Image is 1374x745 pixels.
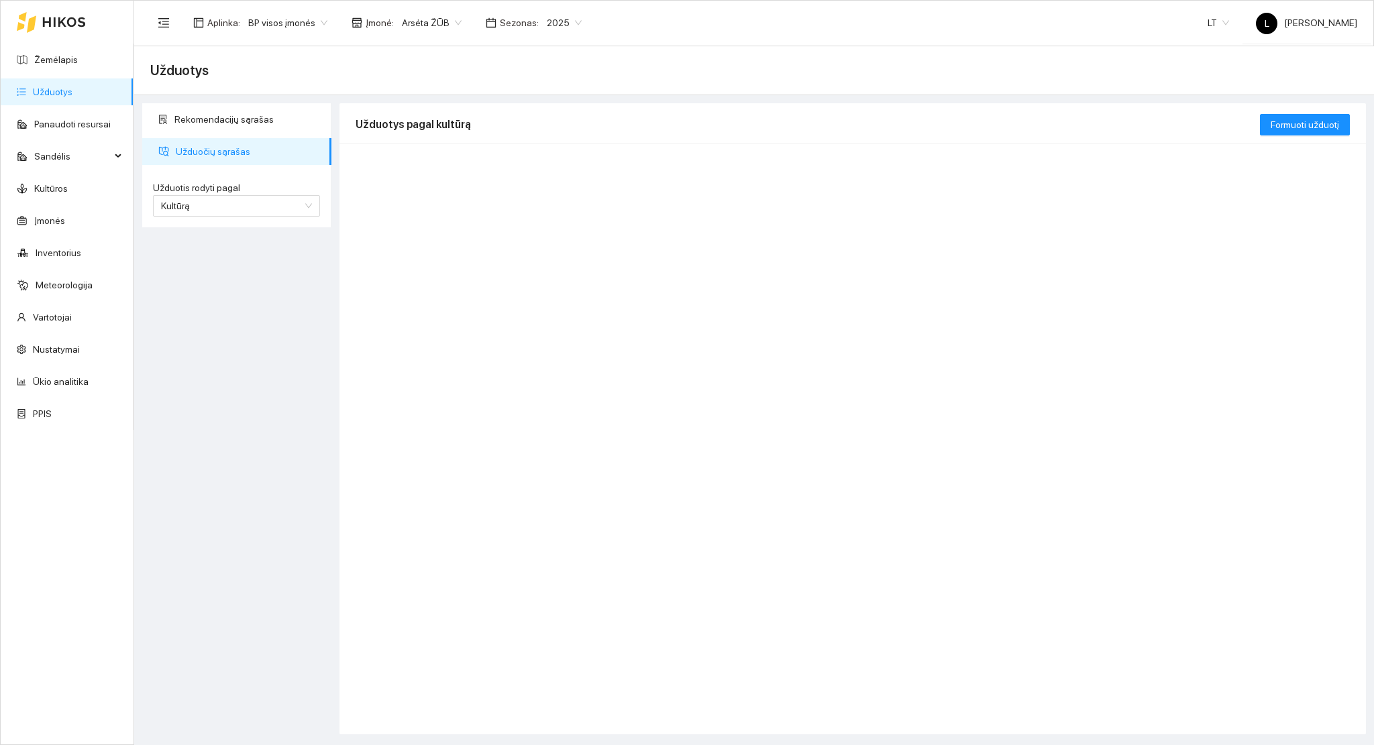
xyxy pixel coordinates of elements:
[34,143,111,170] span: Sandėlis
[1260,114,1350,135] button: Formuoti užduotį
[36,247,81,258] a: Inventorius
[33,344,80,355] a: Nustatymai
[34,119,111,129] a: Panaudoti resursai
[34,54,78,65] a: Žemėlapis
[33,312,72,323] a: Vartotojai
[207,15,240,30] span: Aplinka :
[402,13,462,33] span: Arsėta ŽŪB
[1271,117,1339,132] span: Formuoti užduotį
[1265,13,1269,34] span: L
[248,13,327,33] span: BP visos įmonės
[158,115,168,124] span: solution
[1256,17,1357,28] span: [PERSON_NAME]
[33,408,52,419] a: PPIS
[1208,13,1229,33] span: LT
[547,13,582,33] span: 2025
[366,15,394,30] span: Įmonė :
[150,9,177,36] button: menu-fold
[158,17,170,29] span: menu-fold
[33,376,89,387] a: Ūkio analitika
[33,87,72,97] a: Užduotys
[176,138,321,165] span: Užduočių sąrašas
[174,106,321,133] span: Rekomendacijų sąrašas
[36,280,93,290] a: Meteorologija
[500,15,539,30] span: Sezonas :
[193,17,204,28] span: layout
[153,181,320,195] label: Užduotis rodyti pagal
[486,17,496,28] span: calendar
[150,60,209,81] span: Užduotys
[34,183,68,194] a: Kultūros
[34,215,65,226] a: Įmonės
[352,17,362,28] span: shop
[161,200,190,211] span: Kultūrą
[356,105,1260,144] div: Užduotys pagal kultūrą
